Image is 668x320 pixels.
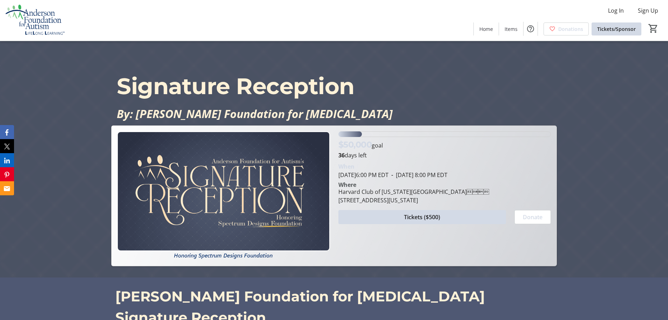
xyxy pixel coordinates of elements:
span: - [389,171,396,179]
button: Donate [514,210,551,224]
div: 11.08712% of fundraising goal reached [338,131,551,137]
a: Home [474,22,499,35]
button: Help [524,22,538,36]
span: Signature Reception [117,72,355,100]
button: Sign Up [632,5,664,16]
div: Harvard Club of [US_STATE][GEOGRAPHIC_DATA] [338,188,489,196]
span: Items [505,25,518,33]
span: Tickets ($500) [404,213,440,221]
span: [DATE] 8:00 PM EDT [389,171,447,179]
em: Honoring Spectrum Designs Foundation [174,252,273,260]
em: By: [PERSON_NAME] Foundation for [MEDICAL_DATA] [117,106,393,121]
img: Anderson Foundation for Autism 's Logo [4,3,67,38]
button: Cart [647,22,660,35]
a: Items [499,22,523,35]
button: Tickets ($500) [338,210,506,224]
span: [DATE] 6:00 PM EDT [338,171,389,179]
span: $50,000 [338,139,372,150]
span: Log In [608,6,624,15]
button: Log In [602,5,629,16]
span: Donations [558,25,583,33]
span: Home [479,25,493,33]
a: Tickets/Sponsor [592,22,641,35]
span: Tickets/Sponsor [597,25,636,33]
a: Donations [544,22,589,35]
img: Campaign CTA Media Photo [117,131,330,251]
span: 36 [338,151,345,159]
p: goal [338,138,383,151]
p: days left [338,151,551,159]
div: [STREET_ADDRESS][US_STATE] [338,196,489,204]
span: Donate [523,213,542,221]
div: Where [338,182,356,188]
span: Sign Up [638,6,658,15]
div: When [338,162,355,171]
